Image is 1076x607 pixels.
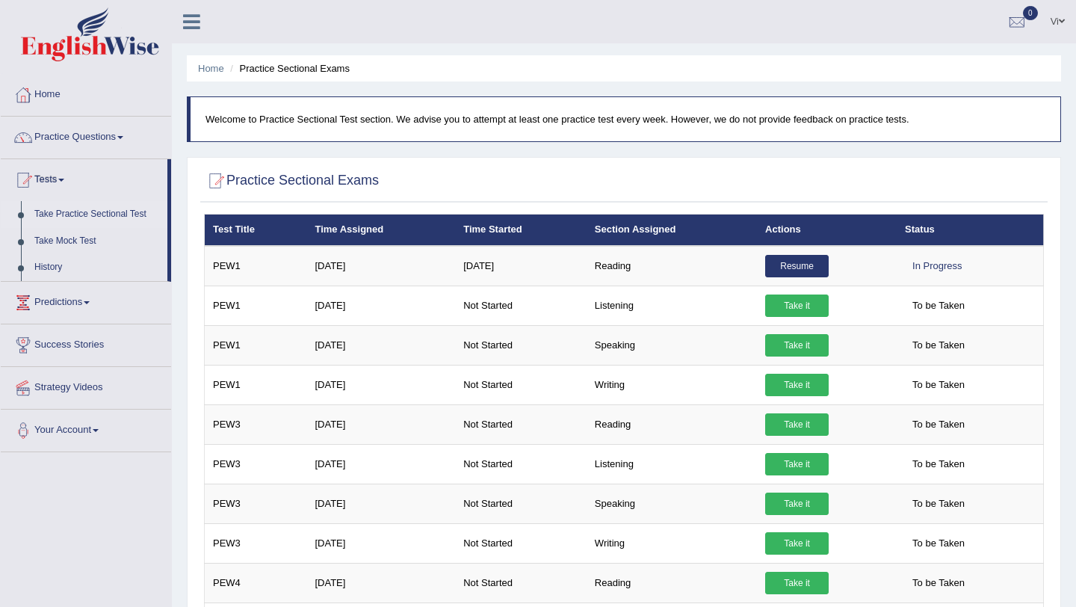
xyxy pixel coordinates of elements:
[455,286,587,325] td: Not Started
[455,404,587,444] td: Not Started
[306,325,455,365] td: [DATE]
[765,453,829,475] a: Take it
[205,404,307,444] td: PEW3
[1023,6,1038,20] span: 0
[587,444,757,484] td: Listening
[765,255,829,277] a: Resume
[905,413,972,436] span: To be Taken
[455,246,587,286] td: [DATE]
[905,572,972,594] span: To be Taken
[897,215,1043,246] th: Status
[455,365,587,404] td: Not Started
[587,484,757,523] td: Speaking
[205,563,307,603] td: PEW4
[905,334,972,357] span: To be Taken
[205,112,1045,126] p: Welcome to Practice Sectional Test section. We advise you to attempt at least one practice test e...
[905,453,972,475] span: To be Taken
[905,493,972,515] span: To be Taken
[306,215,455,246] th: Time Assigned
[1,282,171,319] a: Predictions
[455,444,587,484] td: Not Started
[205,484,307,523] td: PEW3
[28,228,167,255] a: Take Mock Test
[587,365,757,404] td: Writing
[205,365,307,404] td: PEW1
[765,532,829,555] a: Take it
[587,286,757,325] td: Listening
[765,295,829,317] a: Take it
[1,159,167,197] a: Tests
[587,215,757,246] th: Section Assigned
[205,523,307,563] td: PEW3
[587,246,757,286] td: Reading
[1,410,171,447] a: Your Account
[757,215,897,246] th: Actions
[205,444,307,484] td: PEW3
[28,201,167,228] a: Take Practice Sectional Test
[204,170,379,192] h2: Practice Sectional Exams
[765,493,829,515] a: Take it
[455,484,587,523] td: Not Started
[198,63,224,74] a: Home
[587,325,757,365] td: Speaking
[306,246,455,286] td: [DATE]
[306,444,455,484] td: [DATE]
[587,404,757,444] td: Reading
[905,255,969,277] div: In Progress
[306,484,455,523] td: [DATE]
[1,117,171,154] a: Practice Questions
[765,572,829,594] a: Take it
[765,374,829,396] a: Take it
[455,563,587,603] td: Not Started
[205,246,307,286] td: PEW1
[587,563,757,603] td: Reading
[1,74,171,111] a: Home
[306,563,455,603] td: [DATE]
[306,404,455,444] td: [DATE]
[765,334,829,357] a: Take it
[226,61,350,76] li: Practice Sectional Exams
[205,215,307,246] th: Test Title
[905,295,972,317] span: To be Taken
[455,523,587,563] td: Not Started
[306,523,455,563] td: [DATE]
[205,286,307,325] td: PEW1
[587,523,757,563] td: Writing
[1,367,171,404] a: Strategy Videos
[306,365,455,404] td: [DATE]
[455,325,587,365] td: Not Started
[455,215,587,246] th: Time Started
[28,254,167,281] a: History
[905,374,972,396] span: To be Taken
[905,532,972,555] span: To be Taken
[1,324,171,362] a: Success Stories
[306,286,455,325] td: [DATE]
[205,325,307,365] td: PEW1
[765,413,829,436] a: Take it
